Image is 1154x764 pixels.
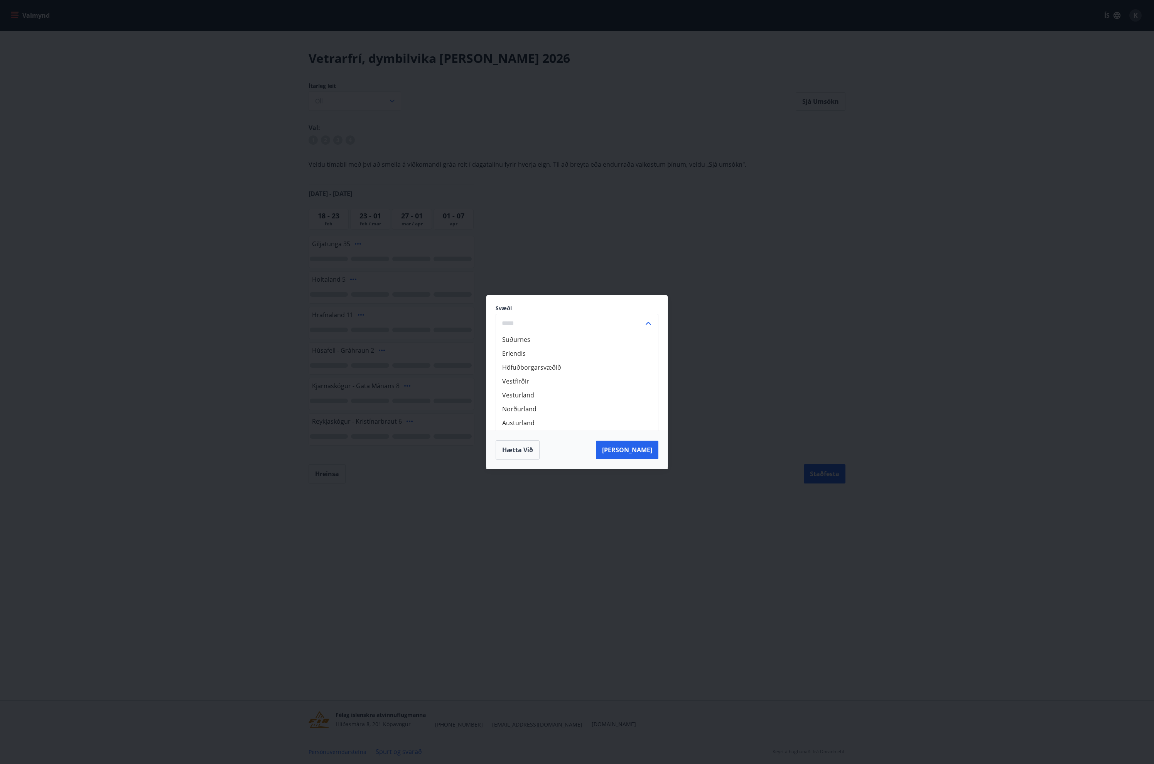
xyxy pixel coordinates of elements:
[496,304,658,312] label: Svæði
[496,416,658,430] li: Austurland
[496,347,658,360] li: Erlendis
[496,388,658,402] li: Vesturland
[496,430,658,444] li: Suðurland
[496,360,658,374] li: Höfuðborgarsvæðið
[496,374,658,388] li: Vestfirðir
[596,441,658,459] button: [PERSON_NAME]
[496,402,658,416] li: Norðurland
[496,440,540,460] button: Hætta við
[496,333,658,347] li: Suðurnes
